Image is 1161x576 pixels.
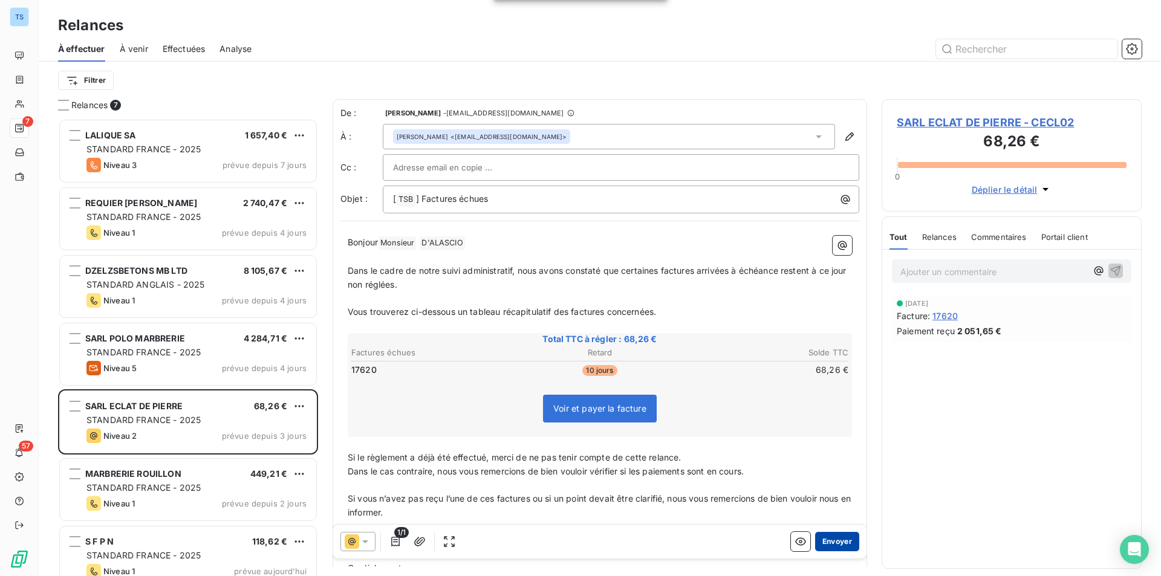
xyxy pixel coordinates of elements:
span: STANDARD ANGLAIS - 2025 [86,279,204,290]
button: Envoyer [815,532,859,551]
span: 8 105,67 € [244,265,288,276]
span: REQUIER [PERSON_NAME] [85,198,197,208]
span: Objet : [340,193,368,204]
input: Rechercher [936,39,1117,59]
span: prévue depuis 2 jours [222,499,307,508]
span: 1 657,40 € [245,130,288,140]
span: Niveau 3 [103,160,137,170]
th: Factures échues [351,346,516,359]
span: Niveau 1 [103,566,135,576]
span: 10 jours [582,365,617,376]
span: De : [340,107,383,119]
span: 17620 [351,364,377,376]
th: Solde TTC [684,346,849,359]
span: prévue depuis 4 jours [222,296,307,305]
span: Facture : [897,309,930,322]
span: STANDARD FRANCE - 2025 [86,550,201,560]
span: prévue depuis 4 jours [222,363,307,373]
span: Monsieur [379,236,416,250]
span: 17620 [932,309,958,322]
span: [PERSON_NAME] [397,132,448,141]
span: STANDARD FRANCE - 2025 [86,212,201,222]
span: Cordialement. [348,563,404,573]
span: 57 [19,441,33,451]
span: 2 740,47 € [243,198,288,208]
span: prévue depuis 7 jours [223,160,307,170]
span: Effectuées [163,43,206,55]
span: Relances [922,232,957,242]
span: Dans le cas contraire, nous vous remercions de bien vouloir vérifier si les paiements sont en cours. [348,466,744,476]
span: prévue aujourd’hui [234,566,307,576]
label: Cc : [340,161,383,173]
span: Si vous n’avez pas reçu l’une de ces factures ou si un point devait être clarifié, nous vous reme... [348,493,853,517]
div: grid [58,118,318,576]
span: 1/1 [394,527,409,538]
span: Tout [889,232,908,242]
span: SARL POLO MARBRERIE [85,333,185,343]
span: STANDARD FRANCE - 2025 [86,347,201,357]
span: Analyse [220,43,252,55]
span: Total TTC à régler : 68,26 € [350,333,850,345]
span: Voir et payer la facture [553,403,646,413]
span: Niveau 1 [103,228,135,238]
span: 7 [110,100,121,111]
span: Dans le cadre de notre suivi administratif, nous avons constaté que certaines factures arrivées à... [348,265,849,290]
div: <[EMAIL_ADDRESS][DOMAIN_NAME]> [397,132,567,141]
span: ] Factures échues [416,193,489,204]
th: Retard [517,346,682,359]
img: Logo LeanPay [10,549,29,569]
span: Commentaires [971,232,1027,242]
span: 68,26 € [254,401,287,411]
span: À venir [120,43,148,55]
button: Déplier le détail [968,183,1056,196]
span: SARL ECLAT DE PIERRE [85,401,183,411]
span: SARL ECLAT DE PIERRE - CECL02 [897,114,1127,131]
span: 0 [895,172,900,181]
span: Paiement reçu [897,325,955,337]
span: S F P N [85,536,114,546]
span: Niveau 1 [103,296,135,305]
h3: Relances [58,15,123,36]
span: LALIQUE SA [85,130,136,140]
input: Adresse email en copie ... [393,158,523,176]
span: Vous trouverez ci-dessous un tableau récapitulatif des factures concernées. [348,306,656,317]
span: 4 284,71 € [244,333,288,343]
span: DZELZSBETONS MB LTD [85,265,187,276]
span: TSB [397,193,415,207]
span: Déplier le détail [972,183,1038,196]
h3: 68,26 € [897,131,1127,155]
span: - [EMAIL_ADDRESS][DOMAIN_NAME] [443,109,564,117]
span: Si le règlement a déjà été effectué, merci de ne pas tenir compte de cette relance. [348,452,681,462]
button: Filtrer [58,71,114,90]
span: STANDARD FRANCE - 2025 [86,482,201,493]
span: Bonjour [348,237,378,247]
span: À effectuer [58,43,105,55]
span: STANDARD FRANCE - 2025 [86,144,201,154]
span: [ [393,193,396,204]
span: prévue depuis 4 jours [222,228,307,238]
span: STANDARD FRANCE - 2025 [86,415,201,425]
span: 118,62 € [252,536,287,546]
span: MARBRERIE ROUILLON [85,468,181,479]
span: 7 [22,116,33,127]
td: 68,26 € [684,363,849,377]
span: Portail client [1041,232,1088,242]
span: [DATE] [905,300,928,307]
span: 449,21 € [250,468,287,479]
span: prévue depuis 3 jours [222,431,307,441]
div: TS [10,7,29,27]
span: Niveau 1 [103,499,135,508]
span: Niveau 5 [103,363,137,373]
span: Relances [71,99,108,111]
span: D'ALASCIO [420,236,464,250]
span: 2 051,65 € [957,325,1002,337]
label: À : [340,131,383,143]
span: Niveau 2 [103,431,137,441]
span: [PERSON_NAME] [385,109,441,117]
div: Open Intercom Messenger [1120,535,1149,564]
